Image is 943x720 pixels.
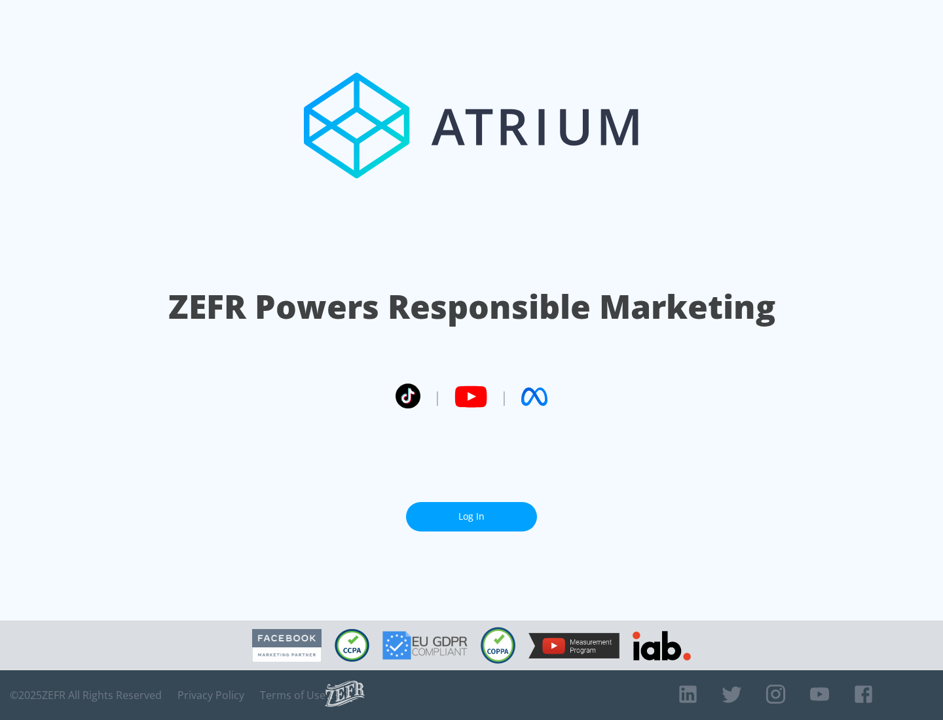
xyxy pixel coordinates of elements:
img: IAB [633,631,691,660]
img: COPPA Compliant [481,627,515,664]
a: Log In [406,502,537,531]
img: CCPA Compliant [335,629,369,662]
h1: ZEFR Powers Responsible Marketing [168,284,775,329]
a: Terms of Use [260,689,325,702]
img: GDPR Compliant [382,631,468,660]
img: YouTube Measurement Program [528,633,619,658]
span: | [500,387,508,406]
span: | [434,387,441,406]
img: Facebook Marketing Partner [252,629,322,662]
a: Privacy Policy [177,689,244,702]
span: © 2025 ZEFR All Rights Reserved [10,689,162,702]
